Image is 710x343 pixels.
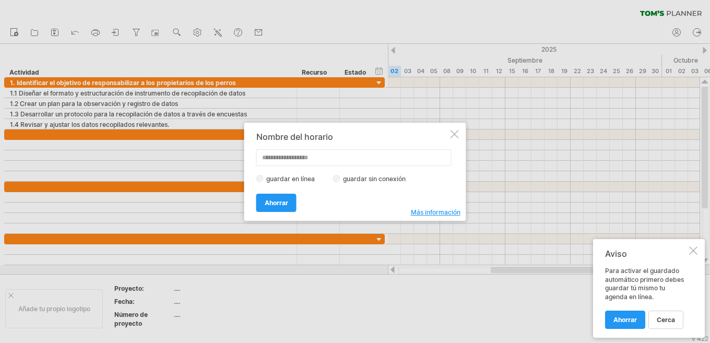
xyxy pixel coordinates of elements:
[256,194,297,212] a: Ahorrar
[343,175,406,183] font: guardar sin conexión
[265,199,288,207] font: Ahorrar
[411,208,460,216] font: Más información
[256,132,333,142] font: Nombre del horario
[605,267,684,301] font: Para activar el guardado automático primero debes guardar tú mismo tu agenda en línea.
[648,311,683,329] a: cerca
[266,175,315,183] font: guardar en línea
[657,316,675,324] font: cerca
[605,249,627,259] font: Aviso
[613,316,637,324] font: Ahorrar
[605,311,645,329] a: Ahorrar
